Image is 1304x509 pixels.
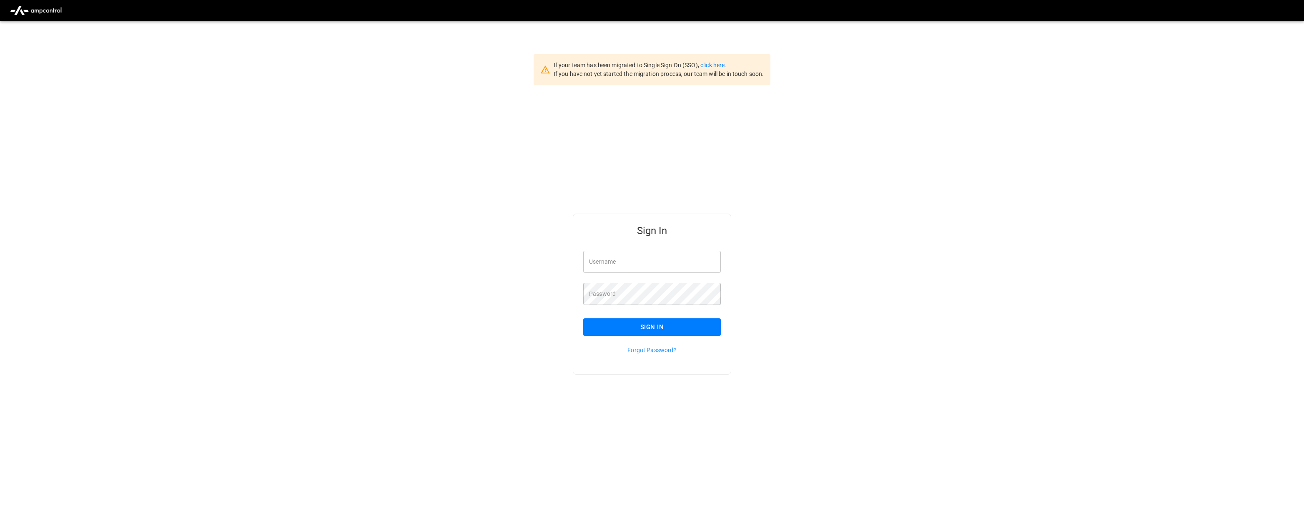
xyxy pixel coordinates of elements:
[583,318,721,336] button: Sign In
[554,71,764,77] span: If you have not yet started the migration process, our team will be in touch soon.
[700,62,726,68] a: click here.
[583,224,721,237] h5: Sign In
[554,62,700,68] span: If your team has been migrated to Single Sign On (SSO),
[583,346,721,354] p: Forgot Password?
[7,3,65,18] img: ampcontrol.io logo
